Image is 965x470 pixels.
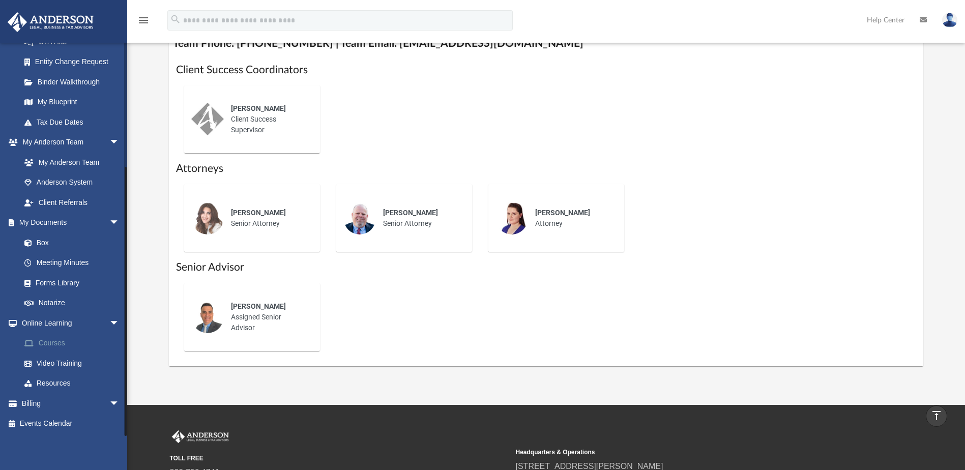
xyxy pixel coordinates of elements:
a: Tax Due Dates [14,112,135,132]
i: search [170,14,181,25]
a: My Anderson Team [14,152,125,172]
a: Binder Walkthrough [14,72,135,92]
h4: Team Phone: [PHONE_NUMBER] | Team Email: [EMAIL_ADDRESS][DOMAIN_NAME] [169,32,923,55]
i: vertical_align_top [930,409,943,422]
a: Meeting Minutes [14,253,130,273]
span: arrow_drop_down [109,132,130,153]
a: Resources [14,373,135,394]
a: Online Learningarrow_drop_down [7,313,135,333]
a: menu [137,19,150,26]
span: [PERSON_NAME] [383,209,438,217]
span: arrow_drop_down [109,393,130,414]
i: menu [137,14,150,26]
img: Anderson Advisors Platinum Portal [5,12,97,32]
img: thumbnail [191,202,224,234]
a: Events Calendar [7,414,135,434]
span: [PERSON_NAME] [535,209,590,217]
a: Notarize [14,293,130,313]
div: Client Success Supervisor [224,96,313,142]
span: arrow_drop_down [109,213,130,233]
div: Assigned Senior Advisor [224,294,313,340]
div: Attorney [528,200,617,236]
a: Entity Change Request [14,52,135,72]
img: Anderson Advisors Platinum Portal [170,430,231,444]
span: [PERSON_NAME] [231,104,286,112]
span: arrow_drop_down [109,313,130,334]
a: Billingarrow_drop_down [7,393,135,414]
a: Courses [14,333,135,354]
h1: Client Success Coordinators [176,63,916,77]
span: [PERSON_NAME] [231,302,286,310]
a: Box [14,232,125,253]
img: thumbnail [343,202,376,234]
img: thumbnail [191,103,224,135]
div: Senior Attorney [376,200,465,236]
span: [PERSON_NAME] [231,209,286,217]
img: User Pic [942,13,957,27]
img: thumbnail [191,301,224,333]
div: Senior Attorney [224,200,313,236]
a: My Anderson Teamarrow_drop_down [7,132,130,153]
h1: Attorneys [176,161,916,176]
a: Video Training [14,353,130,373]
a: My Blueprint [14,92,130,112]
h1: Senior Advisor [176,260,916,275]
a: My Documentsarrow_drop_down [7,213,130,233]
small: TOLL FREE [170,454,509,463]
img: thumbnail [495,202,528,234]
a: Client Referrals [14,192,130,213]
small: Headquarters & Operations [516,448,855,457]
a: Anderson System [14,172,130,193]
a: Forms Library [14,273,125,293]
a: vertical_align_top [926,405,947,427]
